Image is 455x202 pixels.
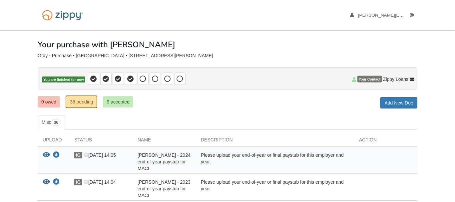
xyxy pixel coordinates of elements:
div: Description [196,136,354,146]
div: Upload [38,136,69,146]
a: 0 owed [38,96,60,107]
span: You are finished for now [42,77,85,83]
div: Please upload your end-of-year or final paystub for this employer and year. [196,152,354,172]
a: Download Ivan Gray - 2024 end-of-year paystub for MACI [53,153,60,158]
a: 36 pending [66,96,97,108]
img: Logo [38,7,87,24]
div: Action [354,136,417,146]
a: Misc [38,115,65,130]
div: Please upload your end-of-year or final paystub for this employer and year. [196,179,354,199]
span: [PERSON_NAME] - 2024 end-of-year paystub for MACI [138,152,191,171]
div: Gray - Purchase • [GEOGRAPHIC_DATA] • [STREET_ADDRESS][PERSON_NAME] [38,53,417,59]
a: Add New Doc [380,97,417,108]
button: View Ivan Gray - 2023 end-of-year paystub for MACI [43,179,50,186]
span: Zippy Loans [383,76,408,83]
a: Log out [410,13,417,19]
span: 36 [51,119,61,126]
a: 9 accepted [103,96,133,107]
span: [DATE] 14:05 [84,152,116,158]
span: Your Contact [357,76,382,83]
div: Status [69,136,133,146]
span: IG [74,179,82,185]
a: Download Ivan Gray - 2023 end-of-year paystub for MACI [53,180,60,185]
button: View Ivan Gray - 2024 end-of-year paystub for MACI [43,152,50,159]
h1: Your purchase with [PERSON_NAME] [38,40,175,49]
div: Name [133,136,196,146]
span: [DATE] 14:04 [84,179,116,185]
span: [PERSON_NAME] - 2023 end-of-year paystub for MACI [138,179,191,198]
span: IG [74,152,82,158]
